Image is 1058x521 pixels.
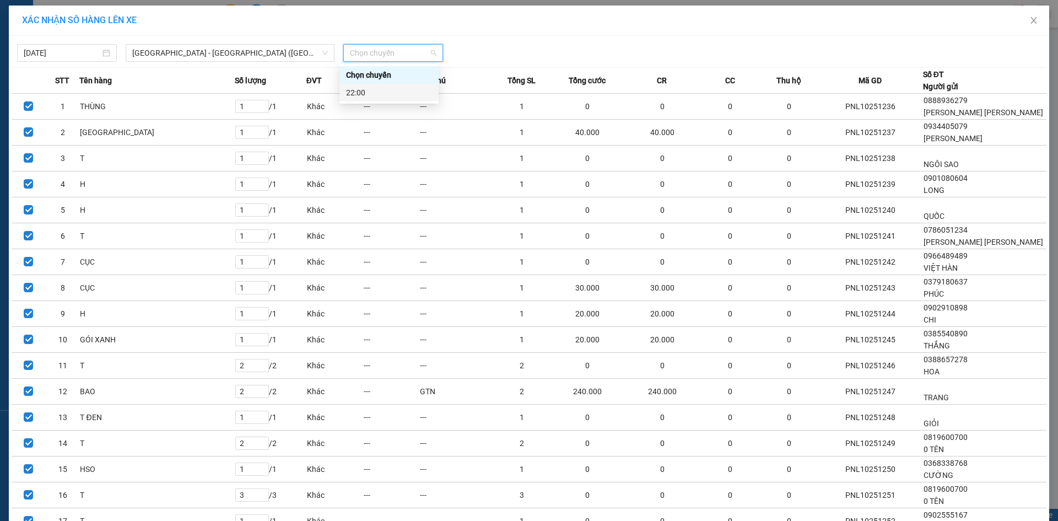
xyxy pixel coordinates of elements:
td: 1 [493,197,550,223]
td: 0 [700,301,761,327]
td: --- [419,94,493,120]
td: 240.000 [550,379,625,405]
td: 40.000 [625,120,700,146]
td: --- [363,120,420,146]
td: 0 [700,327,761,353]
span: NGÔI SAO [924,160,959,169]
td: 0 [700,456,761,482]
td: 1 [493,120,550,146]
td: --- [363,405,420,431]
td: 0 [761,197,818,223]
td: --- [363,301,420,327]
td: Khác [306,146,363,171]
td: 0 [700,431,761,456]
td: PNL10251246 [817,353,922,379]
td: --- [363,146,420,171]
td: Khác [306,327,363,353]
td: 0 [700,379,761,405]
td: 0 [761,249,818,275]
td: / 1 [235,197,306,223]
td: Khác [306,94,363,120]
span: XÁC NHẬN SỐ HÀNG LÊN XE [22,15,137,25]
td: 0 [700,120,761,146]
td: --- [419,249,493,275]
td: 2 [493,431,550,456]
td: 0 [625,223,700,249]
td: Khác [306,456,363,482]
span: Tổng cước [569,74,606,87]
td: 40.000 [550,120,625,146]
td: 3 [493,482,550,508]
td: --- [419,275,493,301]
td: 6 [46,223,80,249]
td: --- [363,327,420,353]
span: ĐT: 02583633633, 0903563737 [84,63,156,68]
td: / 1 [235,223,306,249]
span: ĐC: 248 [PERSON_NAME], tt Vạn Giã [84,46,154,58]
span: TRANG [924,393,949,402]
td: 0 [550,482,625,508]
td: --- [419,301,493,327]
span: STT [55,74,69,87]
td: 0 [761,482,818,508]
td: --- [419,456,493,482]
span: Tên hàng [79,74,112,87]
td: 13 [46,405,80,431]
td: PNL10251249 [817,431,922,456]
span: 0 TÊN [924,445,944,454]
td: PNL10251240 [817,197,922,223]
span: VIỆT HÀN [924,264,958,272]
span: ---------------------------------------------- [24,72,142,81]
td: Khác [306,301,363,327]
td: T [79,146,235,171]
td: 0 [700,405,761,431]
td: / 2 [235,353,306,379]
td: 0 [550,353,625,379]
span: 0888936279 [924,96,968,105]
td: 1 [493,301,550,327]
span: 0385540890 [924,329,968,338]
td: 2 [46,120,80,146]
span: PHÚC [924,289,944,298]
span: 0819600700 [924,485,968,493]
td: 0 [761,275,818,301]
td: 0 [761,431,818,456]
td: 7 [46,249,80,275]
td: 1 [493,456,550,482]
td: 0 [700,249,761,275]
td: 0 [761,120,818,146]
span: ĐC: [STREET_ADDRESS][PERSON_NAME][PERSON_NAME] [4,44,67,60]
td: 0 [761,146,818,171]
td: --- [419,327,493,353]
div: Số ĐT Người gửi [923,68,958,93]
td: PNL10251239 [817,171,922,197]
td: 0 [625,94,700,120]
span: [PERSON_NAME] [PERSON_NAME] [924,108,1043,117]
div: Chọn chuyến [346,69,432,81]
span: Mã GD [859,74,882,87]
td: 0 [625,353,700,379]
td: 0 [700,275,761,301]
td: --- [419,482,493,508]
td: 0 [550,146,625,171]
td: 0 [625,249,700,275]
td: PNL10251243 [817,275,922,301]
td: 30.000 [550,275,625,301]
td: --- [363,275,420,301]
td: 0 [761,223,818,249]
input: 11/10/2025 [24,47,100,59]
td: 0 [700,353,761,379]
td: --- [419,146,493,171]
td: 0 [761,94,818,120]
td: Khác [306,482,363,508]
td: --- [419,353,493,379]
td: 0 [761,301,818,327]
td: Khác [306,405,363,431]
span: CHI [924,315,936,324]
td: --- [363,94,420,120]
span: 0819600700 [924,433,968,442]
td: 240.000 [625,379,700,405]
td: --- [363,456,420,482]
td: / 1 [235,94,306,120]
td: GTN [419,379,493,405]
